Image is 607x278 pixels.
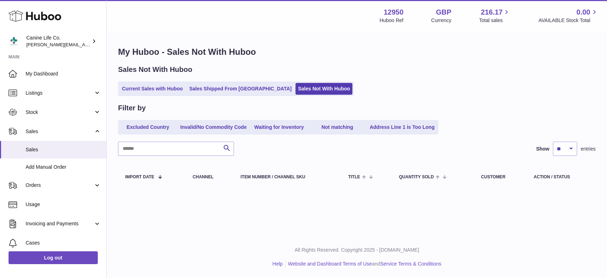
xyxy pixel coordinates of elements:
span: Stock [26,109,94,116]
span: Orders [26,182,94,189]
span: 216.17 [481,7,502,17]
label: Show [536,146,549,152]
a: Excluded Country [119,121,176,133]
h2: Sales Not With Huboo [118,65,192,74]
a: Current Sales with Huboo [119,83,185,95]
span: Quantity Sold [399,175,434,179]
span: Usage [26,201,101,208]
span: Cases [26,240,101,246]
a: Invalid/No Commodity Code [178,121,249,133]
a: Service Terms & Conditions [380,261,441,267]
div: Customer [481,175,520,179]
span: Invoicing and Payments [26,220,94,227]
span: Title [348,175,360,179]
span: Listings [26,90,94,96]
a: 216.17 Total sales [479,7,511,24]
strong: 12950 [384,7,404,17]
strong: GBP [436,7,451,17]
a: Sales Not With Huboo [295,83,352,95]
span: Sales [26,128,94,135]
a: Not matching [309,121,366,133]
div: Item Number / Channel SKU [241,175,334,179]
li: and [286,261,441,267]
a: Waiting for Inventory [251,121,308,133]
span: Add Manual Order [26,164,101,171]
div: Channel [193,175,227,179]
div: Action / Status [534,175,589,179]
div: Huboo Ref [380,17,404,24]
a: Address Line 1 is Too Long [367,121,437,133]
span: Sales [26,146,101,153]
span: AVAILABLE Stock Total [538,17,598,24]
div: Canine Life Co. [26,35,90,48]
h1: My Huboo - Sales Not With Huboo [118,46,596,58]
p: All Rights Reserved. Copyright 2025 - [DOMAIN_NAME] [112,247,601,253]
a: Website and Dashboard Terms of Use [288,261,372,267]
span: [PERSON_NAME][EMAIL_ADDRESS][DOMAIN_NAME] [26,42,143,47]
div: Currency [431,17,452,24]
img: kevin@clsgltd.co.uk [9,36,19,47]
a: Sales Shipped From [GEOGRAPHIC_DATA] [187,83,294,95]
a: 0.00 AVAILABLE Stock Total [538,7,598,24]
a: Log out [9,251,98,264]
a: Help [272,261,283,267]
span: My Dashboard [26,70,101,77]
h2: Filter by [118,103,146,113]
span: entries [581,146,596,152]
span: Import date [125,175,154,179]
span: Total sales [479,17,511,24]
span: 0.00 [576,7,590,17]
